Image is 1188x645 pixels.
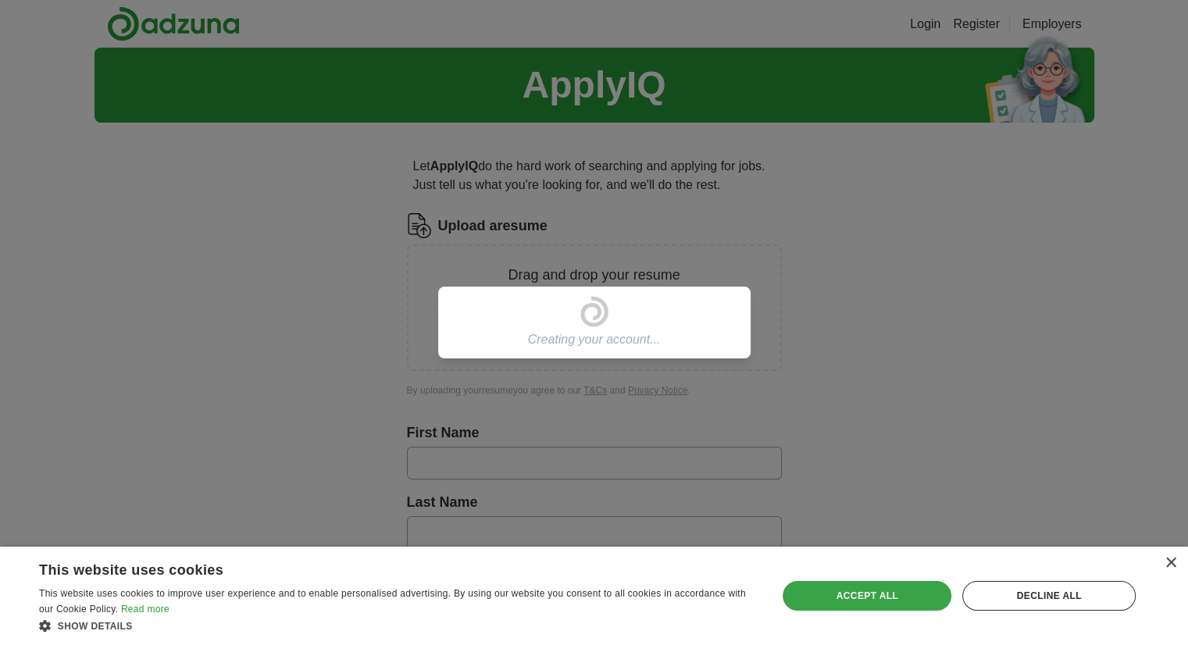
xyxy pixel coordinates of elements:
[962,581,1136,611] div: Decline all
[783,581,951,611] div: Accept all
[121,604,169,615] a: Read more, opens a new window
[39,618,755,633] div: Show details
[448,330,741,349] h2: Creating your account...
[579,296,610,327] img: pr_swirl.svg
[39,588,746,615] span: This website uses cookies to improve user experience and to enable personalised advertising. By u...
[58,621,133,632] span: Show details
[1165,558,1176,569] div: Close
[39,556,716,579] div: This website uses cookies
